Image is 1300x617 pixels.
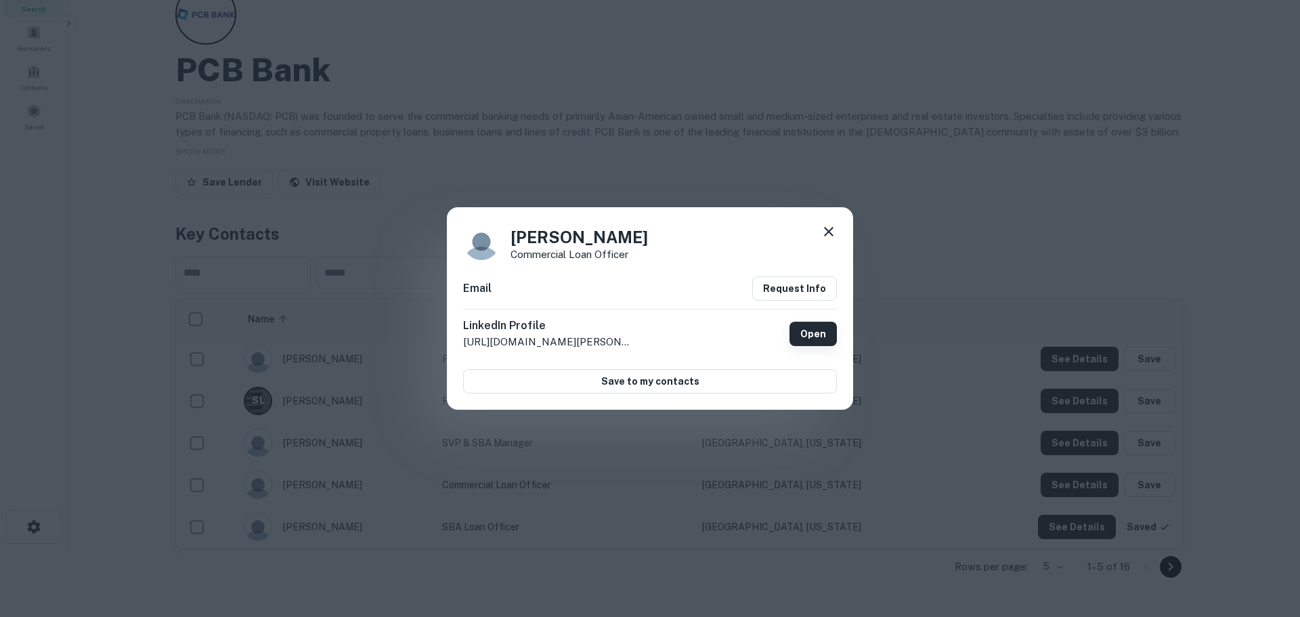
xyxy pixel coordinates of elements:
p: Commercial Loan Officer [511,249,648,259]
h6: Email [463,280,492,297]
button: Request Info [752,276,837,301]
button: Save to my contacts [463,369,837,393]
h6: LinkedIn Profile [463,318,632,334]
img: 9c8pery4andzj6ohjkjp54ma2 [463,224,500,260]
a: Open [789,322,837,346]
iframe: Chat Widget [1232,509,1300,574]
h4: [PERSON_NAME] [511,225,648,249]
p: [URL][DOMAIN_NAME][PERSON_NAME] [463,334,632,350]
